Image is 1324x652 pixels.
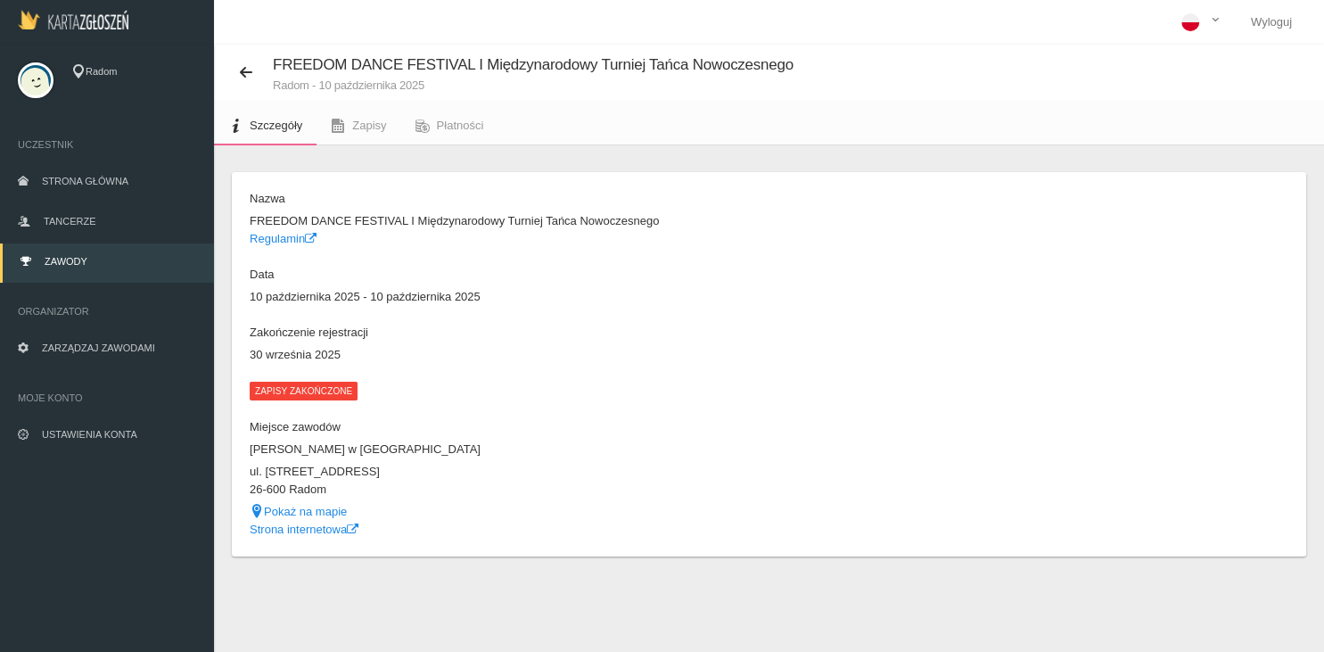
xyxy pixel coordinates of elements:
[250,481,761,499] dd: 26-600 Radom
[71,64,196,79] div: Radom
[18,389,196,407] span: Moje konto
[250,266,761,284] dt: Data
[42,176,128,186] span: Strona główna
[42,343,155,353] span: Zarządzaj zawodami
[18,302,196,320] span: Organizator
[250,505,347,518] a: Pokaż na mapie
[250,190,761,208] dt: Nazwa
[44,216,95,227] span: Tancerze
[250,441,761,458] dd: [PERSON_NAME] w [GEOGRAPHIC_DATA]
[250,119,302,132] span: Szczegóły
[273,56,794,73] span: FREEDOM DANCE FESTIVAL I Międzynarodowy Turniej Tańca Nowoczesnego
[250,288,761,306] dd: 10 października 2025 - 10 października 2025
[250,346,761,364] dd: 30 września 2025
[250,418,761,436] dt: Miejsce zawodów
[45,256,87,267] span: Zawody
[352,119,386,132] span: Zapisy
[250,382,358,400] span: Zapisy zakończone
[250,212,761,230] dd: FREEDOM DANCE FESTIVAL I Międzynarodowy Turniej Tańca Nowoczesnego
[317,106,400,145] a: Zapisy
[42,429,137,440] span: Ustawienia konta
[214,106,317,145] a: Szczegóły
[18,10,128,29] img: Logo
[18,62,53,98] img: svg
[250,523,358,536] a: Strona internetowa
[273,79,794,91] small: Radom - 10 października 2025
[250,463,761,481] dd: ul. [STREET_ADDRESS]
[250,324,761,342] dt: Zakończenie rejestracji
[250,232,317,245] a: Regulamin
[250,384,358,397] a: Zapisy zakończone
[437,119,484,132] span: Płatności
[18,136,196,153] span: Uczestnik
[401,106,498,145] a: Płatności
